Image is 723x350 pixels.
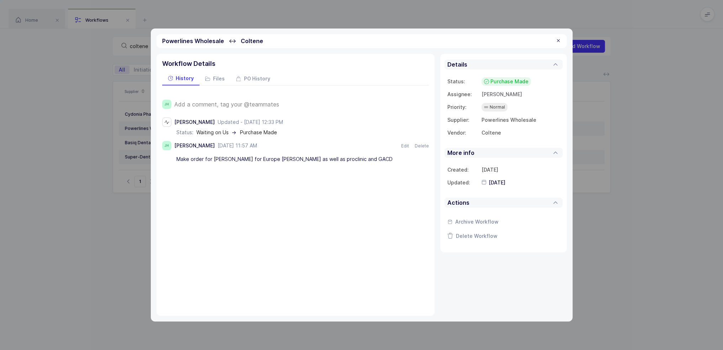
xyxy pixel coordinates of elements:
[482,163,560,176] td: [DATE]
[176,76,194,81] span: History
[445,158,563,195] div: More info
[415,143,429,148] button: Delete
[196,130,229,135] span: Waiting on Us
[482,77,531,86] div: Purchase Made
[229,37,236,45] span: ↔
[447,101,476,114] td: Priority:
[447,126,476,139] td: Vendor:
[482,91,522,97] span: [PERSON_NAME]
[490,104,505,111] span: Normal
[232,130,237,135] span: →
[490,78,528,85] span: Purchase Made
[447,163,476,176] td: Created:
[447,230,498,242] button: Delete Workflow
[213,76,225,81] span: Files
[447,88,476,101] td: Assignee:
[176,130,193,135] div: status:
[218,142,257,148] span: [DATE] 11:57 AM
[162,141,171,150] span: JH
[445,208,563,247] div: Actions
[445,148,563,158] div: More info
[447,216,499,228] button: Archive Workflow
[174,143,215,148] div: [PERSON_NAME]
[482,126,560,139] td: Coltene
[447,194,469,211] div: Actions
[482,92,522,97] div: [PERSON_NAME]
[482,114,560,126] td: Powerlines Wholesale
[447,114,476,126] td: Supplier:
[240,130,277,135] span: Purchase Made
[218,119,283,125] span: Updated - [DATE] 12:33 PM
[162,37,224,45] span: Powerlines Wholesale
[447,56,467,73] div: Details
[482,103,507,111] div: Normal
[176,153,408,165] div: Make order for [PERSON_NAME] for Europe [PERSON_NAME] as well as proclinic and GACD
[445,59,563,69] div: Details
[445,69,563,145] div: Details
[162,100,171,109] span: JH
[447,176,476,189] td: Updated:
[401,143,409,148] button: Edit
[162,59,216,68] span: Workflow Details
[447,144,474,161] div: More info
[445,198,563,208] div: Actions
[174,119,215,125] div: [PERSON_NAME]
[241,37,263,45] span: Coltene
[174,101,279,108] span: Add a comment, tag your @teammates
[244,76,270,81] span: PO History
[447,75,476,88] td: Status:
